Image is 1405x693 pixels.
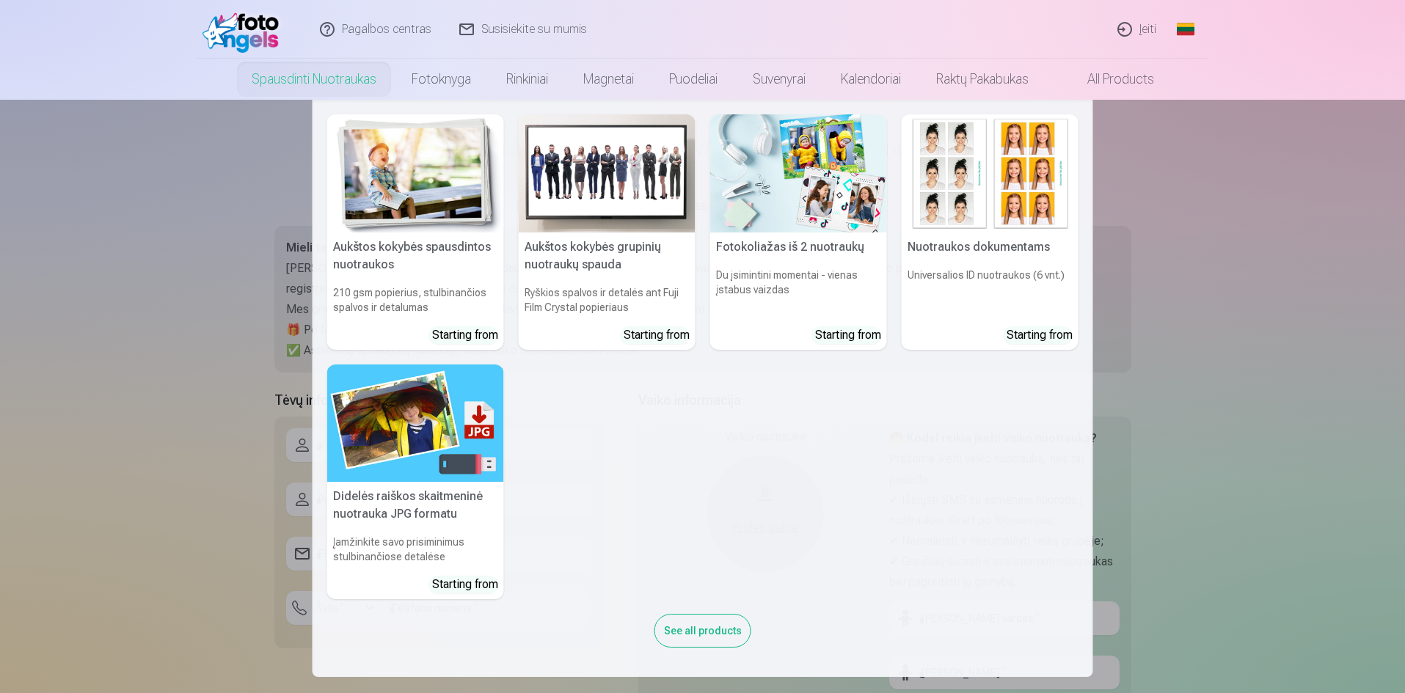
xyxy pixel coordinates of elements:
h5: Fotokoliažas iš 2 nuotraukų [710,232,887,262]
a: Spausdinti nuotraukas [234,59,394,100]
a: See all products [654,622,751,637]
img: Aukštos kokybės spausdintos nuotraukos [327,114,504,232]
a: Magnetai [566,59,652,100]
div: Starting from [432,576,498,593]
a: Aukštos kokybės grupinių nuotraukų spaudaAukštos kokybės grupinių nuotraukų spaudaRyškios spalvos... [519,114,696,350]
div: Starting from [815,326,881,344]
div: Starting from [1007,326,1073,344]
div: Starting from [624,326,690,344]
a: Fotokoliažas iš 2 nuotraukųFotokoliažas iš 2 nuotraukųDu įsimintini momentai - vienas įstabus vai... [710,114,887,350]
a: All products [1046,59,1172,100]
h6: Universalios ID nuotraukos (6 vnt.) [902,262,1079,320]
img: /fa2 [202,6,287,53]
img: Nuotraukos dokumentams [902,114,1079,232]
h5: Didelės raiškos skaitmeninė nuotrauka JPG formatu [327,482,504,529]
a: Puodeliai [652,59,735,100]
h6: Du įsimintini momentai - vienas įstabus vaizdas [710,262,887,320]
h6: Ryškios spalvos ir detalės ant Fuji Film Crystal popieriaus [519,279,696,320]
h5: Aukštos kokybės grupinių nuotraukų spauda [519,232,696,279]
h6: Įamžinkite savo prisiminimus stulbinančiose detalėse [327,529,504,570]
img: Aukštos kokybės grupinių nuotraukų spauda [519,114,696,232]
img: Didelės raiškos skaitmeninė nuotrauka JPG formatu [327,364,504,483]
div: Starting from [432,326,498,344]
a: Suvenyrai [735,59,823,100]
a: Kalendoriai [823,59,919,100]
a: Rinkiniai [489,59,566,100]
a: Nuotraukos dokumentamsNuotraukos dokumentamsUniversalios ID nuotraukos (6 vnt.)Starting from [902,114,1079,350]
div: See all products [654,614,751,648]
a: Aukštos kokybės spausdintos nuotraukos Aukštos kokybės spausdintos nuotraukos210 gsm popierius, s... [327,114,504,350]
h5: Aukštos kokybės spausdintos nuotraukos [327,232,504,279]
a: Fotoknyga [394,59,489,100]
h6: 210 gsm popierius, stulbinančios spalvos ir detalumas [327,279,504,320]
h5: Nuotraukos dokumentams [902,232,1079,262]
a: Didelės raiškos skaitmeninė nuotrauka JPG formatuDidelės raiškos skaitmeninė nuotrauka JPG format... [327,364,504,600]
img: Fotokoliažas iš 2 nuotraukų [710,114,887,232]
a: Raktų pakabukas [919,59,1046,100]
